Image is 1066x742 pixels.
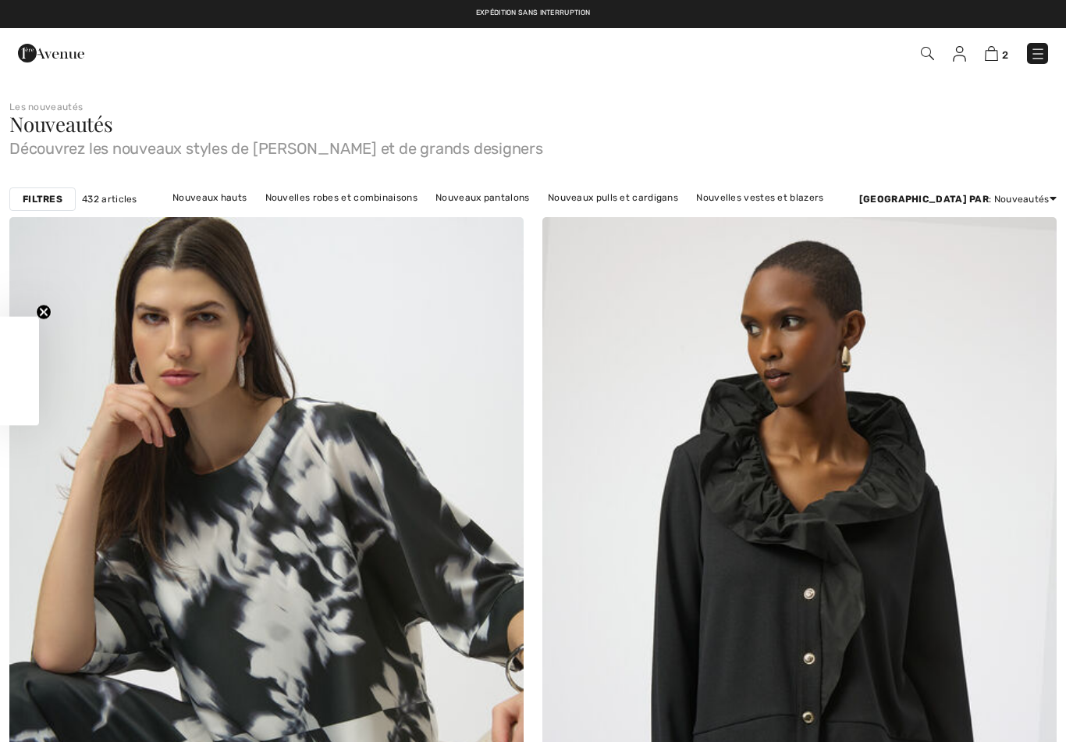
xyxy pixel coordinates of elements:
[9,110,113,137] span: Nouveautés
[953,46,966,62] img: Mes infos
[258,187,425,208] a: Nouvelles robes et combinaisons
[921,47,934,60] img: Recherche
[859,194,989,205] strong: [GEOGRAPHIC_DATA] par
[460,208,627,228] a: Nouveaux vêtements d'extérieur
[985,44,1008,62] a: 2
[859,192,1057,206] div: : Nouveautés
[9,134,1057,156] span: Découvrez les nouveaux styles de [PERSON_NAME] et de grands designers
[18,45,84,59] a: 1ère Avenue
[36,305,52,320] button: Close teaser
[1030,46,1046,62] img: Menu
[688,187,831,208] a: Nouvelles vestes et blazers
[165,187,254,208] a: Nouveaux hauts
[23,192,62,206] strong: Filtres
[18,37,84,69] img: 1ère Avenue
[369,208,457,228] a: Nouvelles jupes
[1002,49,1008,61] span: 2
[540,187,686,208] a: Nouveaux pulls et cardigans
[428,187,537,208] a: Nouveaux pantalons
[9,102,83,112] a: Les nouveautés
[82,192,137,206] span: 432 articles
[985,46,998,61] img: Panier d'achat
